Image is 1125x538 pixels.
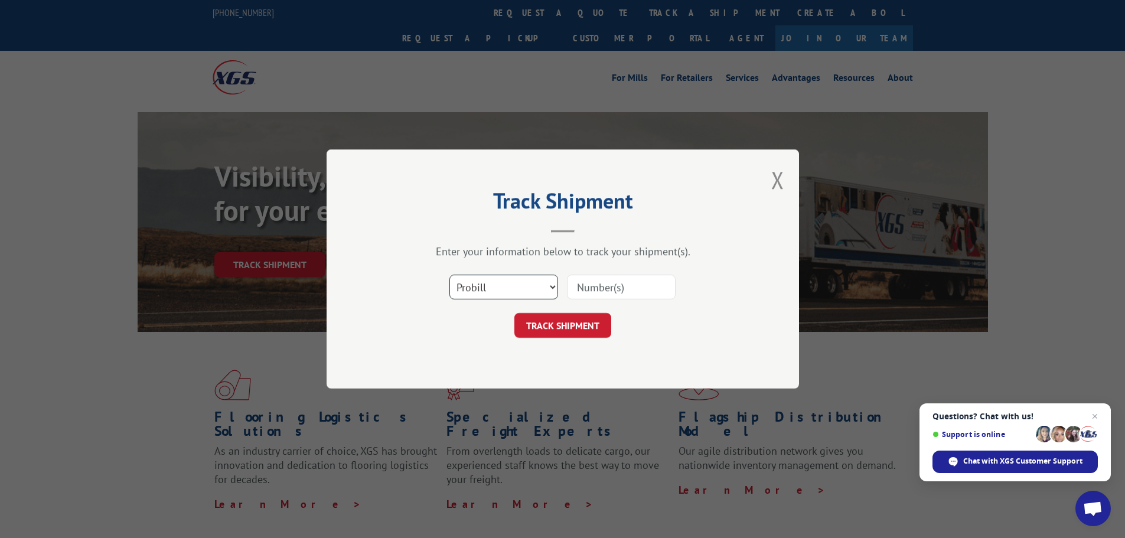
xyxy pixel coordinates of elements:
[771,164,784,195] button: Close modal
[386,193,740,215] h2: Track Shipment
[1075,491,1111,526] div: Open chat
[932,412,1098,421] span: Questions? Chat with us!
[514,313,611,338] button: TRACK SHIPMENT
[963,456,1082,467] span: Chat with XGS Customer Support
[386,244,740,258] div: Enter your information below to track your shipment(s).
[932,451,1098,473] div: Chat with XGS Customer Support
[567,275,676,299] input: Number(s)
[932,430,1032,439] span: Support is online
[1088,409,1102,423] span: Close chat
